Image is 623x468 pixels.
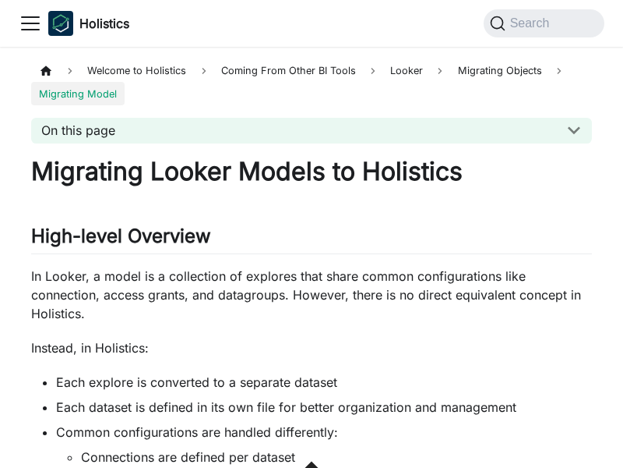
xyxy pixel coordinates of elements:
b: Holistics [79,14,129,33]
li: Each dataset is defined in its own file for better organization and management [56,398,592,417]
span: Migrating Objects [449,59,549,82]
a: Home page [31,59,61,82]
button: Toggle navigation bar [19,12,42,35]
p: Instead, in Holistics: [31,339,592,357]
li: Each explore is converted to a separate dataset [56,373,592,392]
a: HolisticsHolisticsHolistics [48,11,129,36]
h1: Migrating Looker Models to Holistics [31,156,592,187]
button: On this page [31,118,592,144]
span: Welcome to Holistics [79,59,194,82]
span: Coming From Other BI Tools [213,59,364,82]
button: Search (Command+K) [484,9,604,37]
img: Holistics [48,11,73,36]
h2: High-level Overview [31,225,592,254]
li: Connections are defined per dataset [81,448,592,466]
p: In Looker, a model is a collection of explores that share common configurations like connection, ... [31,267,592,323]
nav: Breadcrumbs [31,59,592,105]
span: Search [505,16,559,30]
a: Looker [382,59,431,82]
span: Migrating Model [31,82,125,105]
span: Looker [390,65,423,76]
